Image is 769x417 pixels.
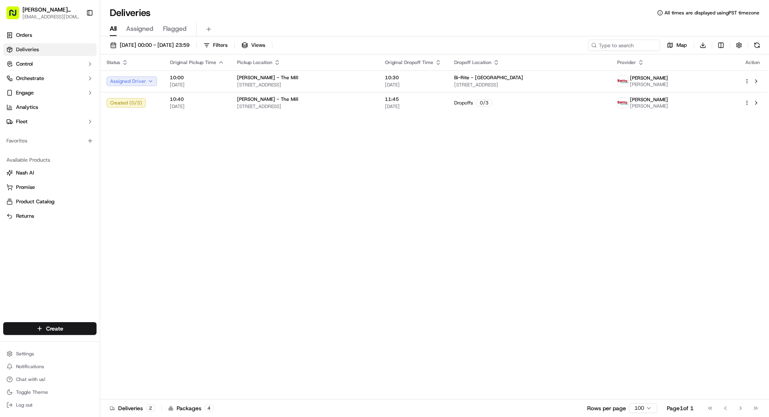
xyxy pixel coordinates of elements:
button: [EMAIL_ADDRESS][DOMAIN_NAME] [22,14,80,20]
span: Bi-Rite - [GEOGRAPHIC_DATA] [454,74,523,81]
span: Engage [16,89,34,96]
span: Notifications [16,363,44,370]
button: Assigned Driver [107,76,157,86]
span: Flagged [163,24,187,34]
span: Orchestrate [16,75,44,82]
button: Promise [3,181,97,194]
span: [DATE] [170,103,224,110]
span: [DATE] [385,103,441,110]
a: Promise [6,184,93,191]
div: Available Products [3,154,97,166]
span: Assigned [126,24,153,34]
span: 10:40 [170,96,224,102]
a: Product Catalog [6,198,93,205]
span: 10:30 [385,74,441,81]
span: Returns [16,213,34,220]
span: [STREET_ADDRESS] [454,82,604,88]
a: Orders [3,29,97,42]
span: Control [16,60,33,68]
span: Nash AI [16,169,34,176]
button: [PERSON_NAME] Transportation [22,6,80,14]
button: Log out [3,399,97,411]
button: [DATE] 00:00 - [DATE] 23:59 [107,40,193,51]
button: Control [3,58,97,70]
span: [DATE] [170,82,224,88]
span: Promise [16,184,35,191]
span: [DATE] 00:00 - [DATE] 23:59 [120,42,189,49]
span: Original Dropoff Time [385,59,433,66]
span: Orders [16,32,32,39]
span: All [110,24,117,34]
h1: Deliveries [110,6,151,19]
img: betty.jpg [618,76,628,86]
span: [PERSON_NAME] [630,103,668,109]
span: Provider [617,59,636,66]
button: Views [238,40,269,51]
a: Returns [6,213,93,220]
div: Deliveries [110,404,155,412]
button: Create [3,322,97,335]
img: betty.jpg [618,98,628,108]
input: Type to search [588,40,660,51]
span: [PERSON_NAME] [630,81,668,88]
span: Dropoff Location [454,59,491,66]
div: 2 [146,405,155,412]
div: 4 [205,405,213,412]
button: Chat with us! [3,374,97,385]
div: Page 1 of 1 [667,404,694,412]
span: Dropoffs [454,100,473,106]
button: Engage [3,86,97,99]
span: [PERSON_NAME] [630,75,668,81]
button: Map [663,40,690,51]
span: Log out [16,402,32,408]
span: [PERSON_NAME] - The Mill [237,96,298,102]
span: Pickup Location [237,59,272,66]
div: Action [744,59,761,66]
button: Settings [3,348,97,359]
p: Rows per page [587,404,626,412]
button: Refresh [751,40,763,51]
span: 11:45 [385,96,441,102]
button: [PERSON_NAME] Transportation[EMAIL_ADDRESS][DOMAIN_NAME] [3,3,83,22]
span: Create [46,325,63,333]
a: Nash AI [6,169,93,176]
div: 0 / 3 [476,99,492,106]
button: Filters [200,40,231,51]
button: Returns [3,210,97,223]
span: All times are displayed using PST timezone [664,10,759,16]
span: Fleet [16,118,28,125]
button: Toggle Theme [3,387,97,398]
button: Orchestrate [3,72,97,85]
span: Deliveries [16,46,39,53]
span: Map [676,42,687,49]
span: [STREET_ADDRESS] [237,82,372,88]
span: Original Pickup Time [170,59,216,66]
button: Fleet [3,115,97,128]
span: Views [251,42,265,49]
button: Product Catalog [3,195,97,208]
span: [PERSON_NAME] - The Mill [237,74,298,81]
div: Packages [168,404,213,412]
span: [PERSON_NAME] [630,96,668,103]
a: Deliveries [3,43,97,56]
button: Nash AI [3,166,97,179]
div: Favorites [3,134,97,147]
span: 10:00 [170,74,224,81]
span: Settings [16,351,34,357]
a: Analytics [3,101,97,114]
span: Status [107,59,120,66]
span: Filters [213,42,227,49]
span: [STREET_ADDRESS] [237,103,372,110]
span: Analytics [16,104,38,111]
span: Toggle Theme [16,389,48,395]
span: Product Catalog [16,198,54,205]
span: Chat with us! [16,376,45,383]
span: [DATE] [385,82,441,88]
button: Notifications [3,361,97,372]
